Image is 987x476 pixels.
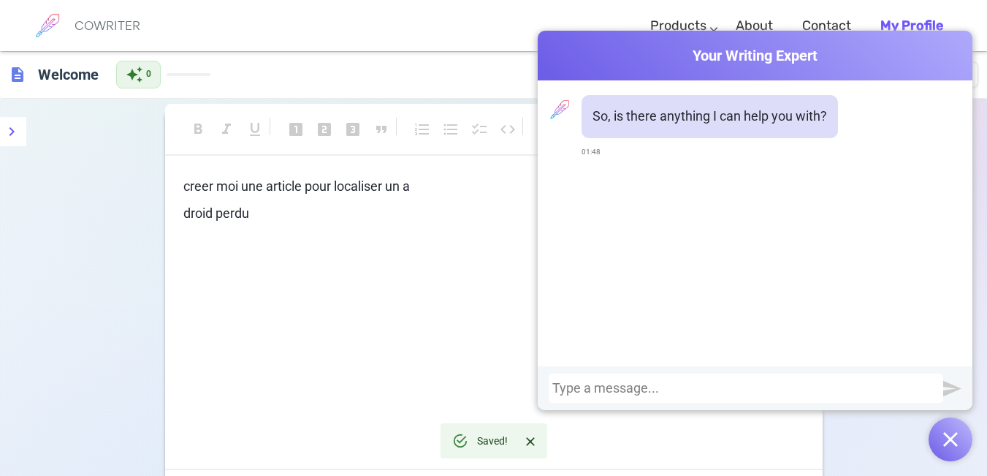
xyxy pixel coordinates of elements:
span: description [9,66,26,83]
span: looks_one [287,121,305,138]
span: auto_awesome [126,66,143,83]
img: Open chat [943,432,958,447]
a: Products [650,4,706,48]
span: checklist [470,121,488,138]
span: format_list_bulleted [442,121,460,138]
button: Close [519,431,541,453]
img: Send [943,379,961,398]
span: format_italic [218,121,235,138]
div: Saved! [477,428,508,454]
span: 01:48 [582,142,601,163]
span: format_list_numbered [414,121,431,138]
h6: COWRITER [75,19,140,32]
b: My Profile [880,18,943,34]
p: So, is there anything I can help you with? [592,106,827,127]
span: format_underlined [246,121,264,138]
span: code [499,121,517,138]
span: format_quote [373,121,390,138]
h6: Click to edit title [32,60,104,89]
span: format_bold [189,121,207,138]
span: looks_two [316,121,333,138]
span: 0 [146,67,151,82]
span: looks_3 [344,121,362,138]
a: About [736,4,773,48]
span: creer moi une article pour localiser un a [183,178,410,194]
a: Contact [802,4,851,48]
img: profile [545,95,574,124]
a: My Profile [880,4,943,48]
img: brand logo [29,7,66,44]
span: droid perdu [183,205,249,221]
span: Your Writing Expert [538,45,972,67]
